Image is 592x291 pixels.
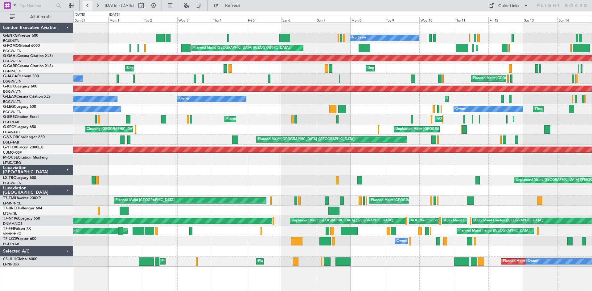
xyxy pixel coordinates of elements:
div: [DATE] [75,12,85,18]
a: T7-N1960Legacy 650 [3,217,40,220]
div: Fri 12 [488,17,523,22]
a: LFMD/CEQ [3,160,21,165]
div: Planned Maint [GEOGRAPHIC_DATA] [116,196,175,205]
div: Mon 8 [350,17,385,22]
a: LFPB/LBG [3,262,19,267]
div: Planned Maint [GEOGRAPHIC_DATA] ([GEOGRAPHIC_DATA]) [193,43,290,53]
div: Planned Maint [GEOGRAPHIC_DATA] ([GEOGRAPHIC_DATA]) [478,43,575,53]
div: Planned Maint [GEOGRAPHIC_DATA] [371,196,430,205]
div: Sun 14 [557,17,592,22]
span: CS-JHH [3,257,16,261]
div: Tue 9 [385,17,419,22]
a: G-SIRSCitation Excel [3,115,39,119]
span: T7-LZZI [3,237,16,241]
button: All Aircraft [7,12,67,22]
div: Planned Maint [GEOGRAPHIC_DATA] ([GEOGRAPHIC_DATA]) [473,74,570,83]
a: G-ENRGPraetor 600 [3,34,38,38]
div: Planned Maint Tianjin ([GEOGRAPHIC_DATA]) [458,226,530,236]
a: G-LEGCLegacy 600 [3,105,36,109]
div: Thu 11 [454,17,488,22]
span: G-ENRG [3,34,18,38]
div: Owner [397,236,407,246]
a: EGLF/FAB [3,120,19,124]
div: Fri 5 [247,17,281,22]
div: Sun 31 [74,17,108,22]
div: AOG Maint [PERSON_NAME] [437,115,483,124]
a: VHHH/HKG [3,232,21,236]
button: Quick Links [486,1,532,10]
span: G-LEAX [3,95,16,99]
span: LX-TRO [3,176,16,180]
button: Refresh [211,1,248,10]
div: AOG Maint London ([GEOGRAPHIC_DATA]) [411,216,480,225]
a: LGAV/ATH [3,130,20,135]
a: EGSS/STN [3,38,19,43]
div: Quick Links [498,3,519,9]
div: Unplanned Maint Chester [127,64,167,73]
a: T7-LZZIPraetor 600 [3,237,36,241]
a: EGLF/FAB [3,242,19,246]
a: G-JAGAPhenom 300 [3,75,39,78]
a: CS-JHHGlobal 6000 [3,257,37,261]
span: G-SPCY [3,125,16,129]
div: Mon 1 [108,17,143,22]
div: Owner [528,257,538,266]
a: EGGW/LTN [3,110,22,114]
a: EGGW/LTN [3,79,22,84]
span: G-KGKG [3,85,18,88]
a: G-LEAXCessna Citation XLS [3,95,51,99]
a: G-GAALCessna Citation XLS+ [3,54,54,58]
div: Unplanned Maint [GEOGRAPHIC_DATA] ([PERSON_NAME] Intl) [396,125,495,134]
a: T7-EMIHawker 900XP [3,196,41,200]
div: AOG Maint London ([GEOGRAPHIC_DATA]) [444,216,513,225]
div: Planned Maint [GEOGRAPHIC_DATA] ([GEOGRAPHIC_DATA]) [447,94,544,103]
div: Planned Maint [GEOGRAPHIC_DATA] ([GEOGRAPHIC_DATA]) [258,257,355,266]
div: Sun 7 [316,17,350,22]
div: No Crew [352,33,366,42]
a: UUMO/OSF [3,150,22,155]
div: Wed 10 [419,17,454,22]
a: G-GARECessna Citation XLS+ [3,64,54,68]
a: EGGW/LTN [3,59,22,63]
div: Owner [455,104,466,114]
a: EGGW/LTN [3,99,22,104]
a: DNMM/LOS [3,221,22,226]
div: Planned Maint [GEOGRAPHIC_DATA] ([GEOGRAPHIC_DATA] Intl) [125,226,228,236]
span: T7-BRE [3,207,16,210]
span: T7-N1960 [3,217,20,220]
span: M-OUSE [3,156,18,160]
a: M-OUSECitation Mustang [3,156,48,160]
a: EGNR/CEG [3,69,22,74]
span: G-SIRS [3,115,15,119]
div: Sat 6 [281,17,316,22]
span: T7-FFI [3,227,14,231]
span: All Aircraft [16,15,65,19]
div: Cleaning [GEOGRAPHIC_DATA] ([PERSON_NAME] Intl) [87,125,174,134]
a: G-FOMOGlobal 6000 [3,44,40,48]
span: G-GAAL [3,54,17,58]
span: G-VNOR [3,135,18,139]
div: Wed 3 [177,17,212,22]
a: G-YFOXFalcon 2000EX [3,146,43,149]
span: Refresh [220,3,246,8]
div: Thu 4 [212,17,246,22]
div: [DATE] [109,12,120,18]
a: G-VNORChallenger 650 [3,135,45,139]
span: G-JAGA [3,75,17,78]
a: G-KGKGLegacy 600 [3,85,37,88]
div: Planned Maint [GEOGRAPHIC_DATA] ([GEOGRAPHIC_DATA]) [258,135,355,144]
input: Trip Number [19,1,54,10]
a: EGLF/FAB [3,140,19,145]
a: EGGW/LTN [3,49,22,53]
div: Sat 13 [523,17,557,22]
div: AOG Maint London ([GEOGRAPHIC_DATA]) [474,216,543,225]
a: T7-BREChallenger 604 [3,207,42,210]
span: G-YFOX [3,146,17,149]
a: LFMN/NCE [3,201,21,206]
span: G-GARE [3,64,17,68]
div: Tue 2 [143,17,177,22]
div: Owner [179,94,189,103]
a: T7-FFIFalcon 7X [3,227,31,231]
span: T7-EMI [3,196,15,200]
div: Unplanned Maint [GEOGRAPHIC_DATA] ([GEOGRAPHIC_DATA]) [292,216,393,225]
